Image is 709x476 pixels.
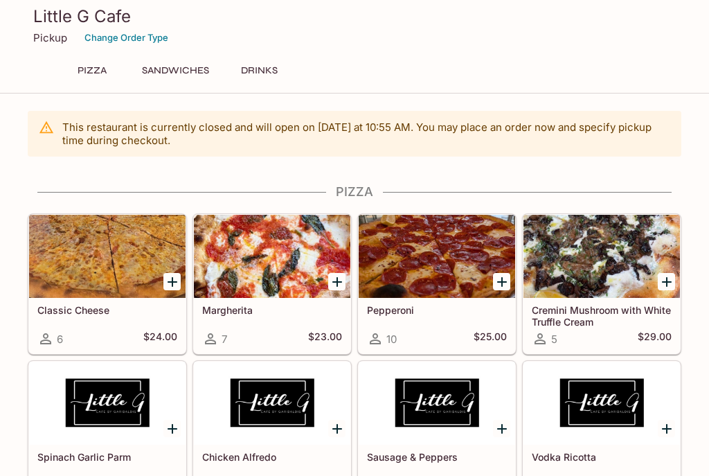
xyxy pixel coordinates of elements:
button: Add Pepperoni [493,273,510,290]
span: 6 [57,333,63,346]
button: Pizza [61,61,123,80]
button: Add Classic Cheese [163,273,181,290]
div: Sausage & Peppers [359,362,515,445]
h3: Little G Cafe [33,6,676,27]
a: Classic Cheese6$24.00 [28,214,186,354]
h5: Sausage & Peppers [367,451,507,463]
h5: $29.00 [638,330,672,347]
button: Add Spinach Garlic Parm [163,420,181,437]
button: Add Margherita [328,273,345,290]
h5: Spinach Garlic Parm [37,451,177,463]
button: Add Cremini Mushroom with White Truffle Cream [658,273,675,290]
div: Spinach Garlic Parm [29,362,186,445]
button: Add Vodka Ricotta [658,420,675,437]
a: Pepperoni10$25.00 [358,214,516,354]
button: Add Chicken Alfredo [328,420,345,437]
h5: Classic Cheese [37,304,177,316]
div: Chicken Alfredo [194,362,350,445]
div: Margherita [194,215,350,298]
span: 7 [222,333,227,346]
p: Pickup [33,31,67,44]
button: Change Order Type [78,27,174,49]
h5: $24.00 [143,330,177,347]
p: This restaurant is currently closed and will open on [DATE] at 10:55 AM . You may place an order ... [62,121,670,147]
span: 5 [551,333,557,346]
span: 10 [386,333,397,346]
h5: Pepperoni [367,304,507,316]
button: Sandwiches [134,61,217,80]
h5: Chicken Alfredo [202,451,342,463]
div: Classic Cheese [29,215,186,298]
h5: Vodka Ricotta [532,451,672,463]
div: Vodka Ricotta [523,362,680,445]
button: Drinks [228,61,290,80]
a: Margherita7$23.00 [193,214,351,354]
h5: $25.00 [474,330,507,347]
div: Pepperoni [359,215,515,298]
a: Cremini Mushroom with White Truffle Cream5$29.00 [523,214,681,354]
h5: Margherita [202,304,342,316]
div: Cremini Mushroom with White Truffle Cream [523,215,680,298]
h5: Cremini Mushroom with White Truffle Cream [532,304,672,327]
h4: Pizza [28,184,681,200]
h5: $23.00 [308,330,342,347]
button: Add Sausage & Peppers [493,420,510,437]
